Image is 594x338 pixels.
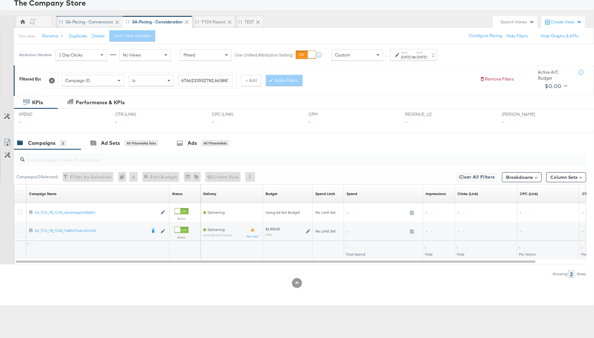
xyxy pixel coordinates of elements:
a: SA_TCS_FB_CON_TrafficProductCellB [35,228,146,234]
div: Campaigns [28,140,55,147]
div: Active A/C Budget [538,69,572,81]
div: Ads [188,140,197,147]
div: Delivery [203,191,216,196]
div: SA-Pacing - Conversions [65,19,113,25]
span: Total Spend [346,252,365,257]
div: Drag to reorder tab [238,20,242,23]
span: [PERSON_NAME] [502,111,549,117]
div: Clicks (Link) [457,191,478,196]
span: Clear All Filters [459,173,495,181]
div: CPC (Link) [520,191,538,196]
button: Column Sets [546,172,586,182]
span: No Views [123,52,141,58]
sub: Some Ad Sets Inactive [203,233,232,237]
div: 2 [60,140,66,146]
input: Search Campaigns by Name, ID or Objective [25,151,534,163]
div: SA_TCS_FB_CON_TrafficProductCellB [35,228,146,233]
span: Delivering [208,227,225,232]
div: TEST [245,19,254,25]
button: Delete [92,33,105,39]
div: FY24 Report [202,19,226,25]
span: CTR (LINK) [115,111,162,117]
span: CPC (LINK) [212,111,259,117]
sub: Daily [266,233,272,236]
a: The maximum amount you're willing to spend on your ads, on average each day or over the lifetime ... [266,191,277,196]
a: The average cost for each link click you've received from your ad. [520,191,538,196]
button: Duplicate [69,33,87,39]
button: Remove Filters [480,76,514,82]
div: Drag to reorder tab [126,20,129,23]
div: Spend Limit [315,191,335,196]
strong: to [411,55,417,59]
div: Filtered By: [19,76,41,82]
div: Campaigns ( 0 Selected) [17,174,58,180]
div: Drag to reorder tab [195,20,199,23]
span: Custom [335,52,350,58]
span: 1 Day Clicks [59,52,83,58]
a: Shows the current state of your Ad Campaign. [172,191,183,196]
div: [DATE] [401,55,411,60]
div: Drag to reorder tab [59,20,63,23]
button: + Add [241,75,261,86]
a: Reflects the ability of your Ad Campaign to achieve delivery based on ad states, schedule and bud... [203,191,216,196]
div: Status [172,191,183,196]
div: [DATE] [417,55,427,60]
label: Use Unified Attribution Setting: [235,52,293,58]
input: Enter a search term [179,75,232,86]
span: Mixed [184,52,195,58]
span: CPM [309,111,355,117]
div: Campaign Name [29,191,56,196]
button: Configure Pacing [465,30,506,42]
button: Rename [38,31,70,42]
div: SA-Pacing - Consideration [132,19,183,25]
label: Start: [401,51,411,55]
span: Is [132,78,136,83]
div: Search Views [501,19,534,25]
div: Performance & KPIs [76,99,125,106]
div: Using Ad Set Budget [266,210,310,215]
label: Active [175,217,189,221]
div: $0.00 [545,81,562,91]
button: Clear All Filters [457,172,497,182]
span: Per Action [519,252,536,257]
div: Showing: [552,272,568,276]
div: Ad Sets [101,140,120,147]
span: No Limit Set [315,229,336,233]
label: End: [417,51,427,55]
div: $1,900.00 [266,227,280,232]
div: All Filtered Ad Sets [125,140,158,146]
a: The number of clicks on links appearing on your ad or Page that direct people to your sites off F... [457,191,478,196]
button: $0.00 [542,81,569,91]
label: Active [175,235,189,239]
div: Budget [266,191,277,196]
span: Delivering [208,210,225,215]
div: Create View [551,19,582,25]
div: Attribution Window: [19,53,52,57]
span: REVENUE_LC [405,111,452,117]
span: Total [457,252,464,257]
div: KK [30,20,36,26]
button: Hide Graphs & KPIs [541,33,578,39]
div: 2 [568,270,575,278]
button: Hide Filters [506,33,528,39]
div: KPIs [32,99,43,106]
div: Impressions [426,191,446,196]
a: If set, this is the maximum spend for your campaign. [315,191,335,196]
div: Spend [347,191,357,196]
div: 0 [118,172,129,182]
span: SPEND [19,111,65,117]
div: All Filtered Ads [202,140,229,146]
a: The number of times your ad was served. On mobile apps an ad is counted as served the first time ... [426,191,446,196]
button: Breakdowns [502,172,542,182]
span: No Limit Set [315,210,336,215]
a: SA_TCS_FB_CON_AdvantageDABAVC [35,210,157,215]
a: Your campaign name. [29,191,56,196]
span: Campaign ID [65,78,90,83]
span: Total [425,252,433,257]
div: This View: [19,34,35,39]
a: The total amount spent to date. [347,191,357,196]
div: Rows [577,272,586,276]
span: ↑ [384,55,390,57]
